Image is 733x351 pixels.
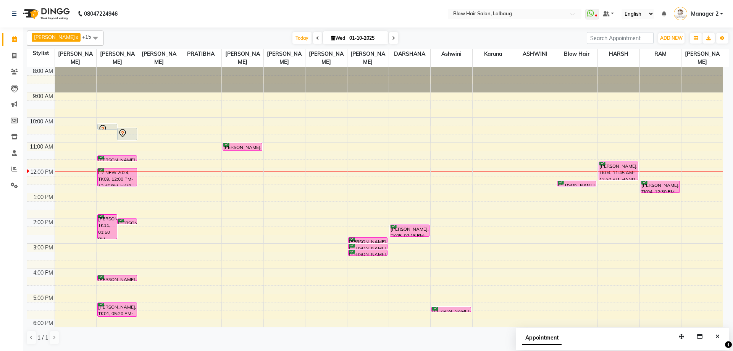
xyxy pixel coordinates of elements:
div: [PERSON_NAME], TK06, 02:00 PM-02:15 PM, BLOW DRY (Women)-MEDIUM [118,219,137,224]
span: Ashwini [431,49,472,59]
div: [PERSON_NAME], TK04, 11:30 AM-11:45 AM, Inoa Root Touch Up Women [98,156,137,161]
div: [PERSON_NAME], TK04, 12:30 PM-01:00 PM, HAND & FEET CARE (Women)-REGULAR MANICURE [641,181,680,192]
div: 5:00 PM [32,294,55,302]
span: [PERSON_NAME] [34,34,75,40]
div: [PERSON_NAME], TK07, 11:00 AM-11:20 AM, HAIR WASH (Women)-REGULAR [223,143,262,150]
span: [PERSON_NAME] [264,49,305,67]
span: HARSH [598,49,639,59]
img: Manager 2 [674,7,687,20]
span: 1 / 1 [37,334,48,342]
span: Blow Hair [556,49,597,59]
input: Search Appointment [587,32,654,44]
button: Close [712,331,723,343]
div: [PERSON_NAME], TK11, 01:50 PM-02:50 PM, HIGH LIGHTS (Women)-HIGHLIGHTS WITH GLOBAL [98,215,117,239]
b: 08047224946 [84,3,118,24]
img: logo [19,3,72,24]
span: Today [292,32,312,44]
span: +15 [82,34,97,40]
div: [PERSON_NAME], TK05, 02:15 PM-02:45 PM, NAILS (Women)-GEL POLISH (PLAIN) [390,225,429,236]
div: [PERSON_NAME], TK05, 02:45 PM-03:00 PM, Full Arms Waxing [349,238,387,243]
div: [PERSON_NAME], TK01, 05:20 PM-05:55 PM, BLOW DRY (Women)-MEDIUM [98,303,137,316]
div: 10:00 AM [28,118,55,126]
div: 6:00 PM [32,319,55,327]
div: LIZ NEW 2024, TK09, 12:00 PM-12:45 PM, HAIR CUT (Women)-CREATIVE STYLIST [98,168,137,186]
span: [PERSON_NAME] [97,49,138,67]
span: RAM [640,49,681,59]
span: DARSHANA [389,49,430,59]
div: 11:00 AM [28,143,55,151]
div: Stylist [27,49,55,57]
div: 2:00 PM [32,218,55,226]
div: 1:00 PM [32,193,55,201]
span: [PERSON_NAME] [305,49,347,67]
button: ADD NEW [658,33,685,44]
span: [PERSON_NAME] [347,49,389,67]
span: Manager 2 [691,10,718,18]
div: [PERSON_NAME], TK08, 12:30 PM-12:45 PM, Consultation [557,181,596,186]
a: x [75,34,78,40]
span: [PERSON_NAME] [222,49,263,67]
div: [PERSON_NAME], TK04, 11:45 AM-12:30 PM, HAND & FEET CARE (Women)-REGULAR PEDICURE [599,162,638,180]
span: Appointment [522,331,562,345]
span: karuna [473,49,514,59]
span: [PERSON_NAME] [681,49,723,67]
div: 8:00 AM [31,67,55,75]
div: keddekar, TK02, 10:15 AM-10:30 AM, Consultation [98,124,117,129]
div: [PERSON_NAME], TK05, 03:00 PM-03:15 PM, Under Arms Waxing [349,244,387,249]
div: 9:00 AM [31,92,55,100]
div: [PERSON_NAME], TK05, 03:15 PM-03:30 PM, Full Legs Waxing [349,250,387,256]
div: [PERSON_NAME], TK01, 05:30 PM-05:40 PM, THREADING (Women)-EYEBROWS [432,307,471,312]
span: ADD NEW [660,35,683,41]
div: 3:00 PM [32,244,55,252]
input: 2025-10-01 [347,32,385,44]
div: [PERSON_NAME], TK10, 04:15 PM-04:30 PM, BLOW DRY (Women)-MEDIUM [98,275,137,281]
div: 4:00 PM [32,269,55,277]
span: ASHWINI [514,49,555,59]
div: 12:00 PM [29,168,55,176]
span: PRATIBHA [180,49,221,59]
span: [PERSON_NAME] [138,49,179,67]
span: [PERSON_NAME] [55,49,96,67]
span: Wed [329,35,347,41]
div: [PERSON_NAME], TK03, 10:25 AM-10:55 AM, HAIR CUT (Men)-CREATIVE STYLIST [118,128,137,140]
